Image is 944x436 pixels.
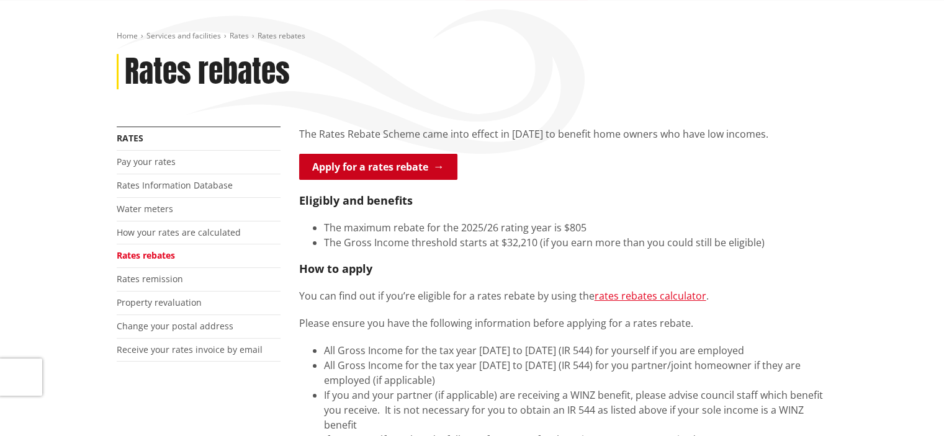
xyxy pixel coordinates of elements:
a: Change your postal address [117,320,233,332]
a: Pay your rates [117,156,176,167]
p: You can find out if you’re eligible for a rates rebate by using the . [299,288,828,303]
span: Rates rebates [258,30,305,41]
a: Rates remission [117,273,183,285]
li: All Gross Income for the tax year [DATE] to [DATE] (IR 544) for yourself if you are employed [324,343,828,358]
p: Please ensure you have the following information before applying for a rates rebate. [299,316,828,331]
a: Rates [117,132,143,144]
a: Rates [230,30,249,41]
strong: Eligibly and benefits [299,193,413,208]
strong: How to apply [299,261,372,276]
a: Receive your rates invoice by email [117,344,263,355]
li: The Gross Income threshold starts at $32,210 (if you earn more than you could still be eligible) [324,235,828,250]
a: Rates Information Database [117,179,233,191]
a: Water meters [117,203,173,215]
li: All Gross Income for the tax year [DATE] to [DATE] (IR 544) for you partner/joint homeowner if th... [324,358,828,388]
a: How your rates are calculated [117,226,241,238]
a: Services and facilities [146,30,221,41]
iframe: Messenger Launcher [887,384,932,429]
h1: Rates rebates [125,54,290,90]
p: The Rates Rebate Scheme came into effect in [DATE] to benefit home owners who have low incomes. [299,127,828,141]
a: Home [117,30,138,41]
li: If you and your partner (if applicable) are receiving a WINZ benefit, please advise council staff... [324,388,828,432]
nav: breadcrumb [117,31,828,42]
a: Rates rebates [117,249,175,261]
li: The maximum rebate for the 2025/26 rating year is $805 [324,220,828,235]
a: Apply for a rates rebate [299,154,457,180]
a: Property revaluation [117,296,202,308]
a: rates rebates calculator [595,289,706,303]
